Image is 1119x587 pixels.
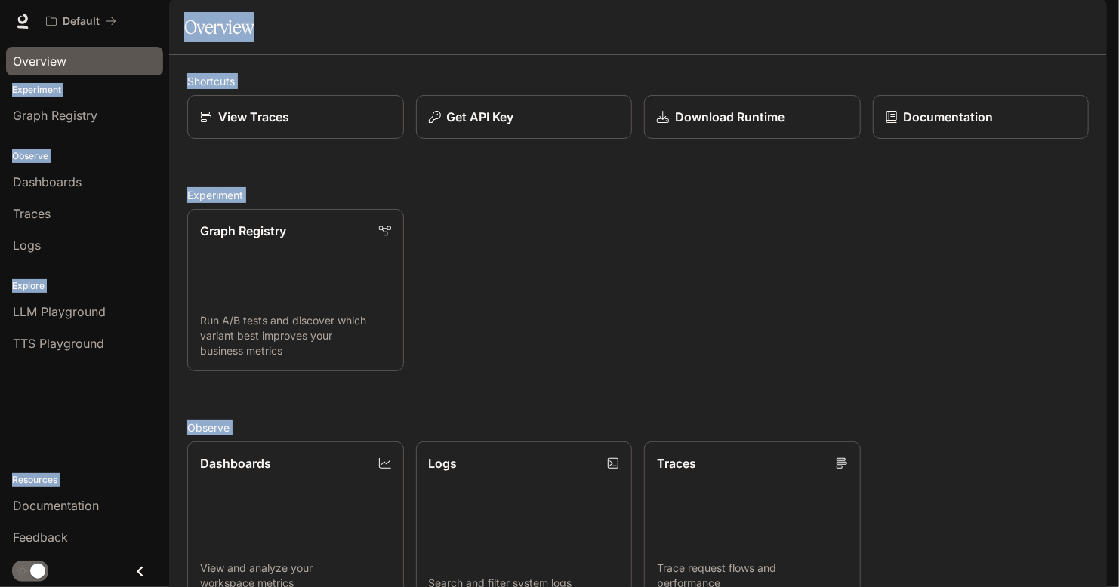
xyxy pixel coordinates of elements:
p: Dashboards [200,454,271,472]
a: Graph RegistryRun A/B tests and discover which variant best improves your business metrics [187,209,404,371]
h1: Overview [184,12,254,42]
a: Documentation [873,95,1090,139]
h2: Experiment [187,187,1089,203]
h2: Shortcuts [187,73,1089,89]
a: View Traces [187,95,404,139]
p: Logs [429,454,458,472]
p: Traces [657,454,696,472]
p: Documentation [904,108,994,126]
p: Download Runtime [675,108,785,126]
p: Run A/B tests and discover which variant best improves your business metrics [200,313,391,358]
button: Get API Key [416,95,633,139]
p: Graph Registry [200,222,286,240]
a: Download Runtime [644,95,861,139]
p: View Traces [218,108,289,126]
p: Get API Key [447,108,514,126]
button: All workspaces [39,6,123,36]
p: Default [63,15,100,28]
h2: Observe [187,420,1089,435]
